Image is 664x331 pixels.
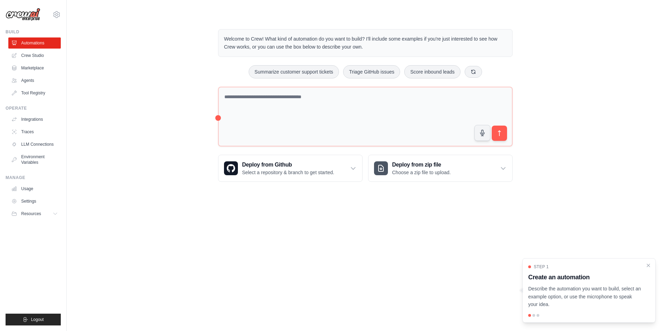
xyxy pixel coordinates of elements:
a: LLM Connections [8,139,61,150]
a: Automations [8,37,61,49]
button: Triage GitHub issues [343,65,400,78]
p: Describe the automation you want to build, select an example option, or use the microphone to spe... [528,285,641,308]
a: Crew Studio [8,50,61,61]
a: Settings [8,196,61,207]
h3: Deploy from Github [242,161,334,169]
div: Operate [6,105,61,111]
span: Logout [31,317,44,322]
p: Select a repository & branch to get started. [242,169,334,176]
a: Marketplace [8,62,61,74]
p: Choose a zip file to upload. [392,169,451,176]
a: Traces [8,126,61,137]
div: Build [6,29,61,35]
img: Logo [6,8,40,21]
button: Summarize customer support tickets [249,65,339,78]
div: Manage [6,175,61,180]
button: Resources [8,208,61,219]
h3: Deploy from zip file [392,161,451,169]
button: Logout [6,314,61,325]
a: Agents [8,75,61,86]
a: Tool Registry [8,87,61,99]
button: Close walkthrough [646,263,651,268]
p: Welcome to Crew! What kind of automation do you want to build? I'll include some examples if you'... [224,35,507,51]
a: Integrations [8,114,61,125]
span: Resources [21,211,41,217]
span: Step 1 [534,264,549,270]
a: Environment Variables [8,151,61,168]
button: Score inbound leads [404,65,460,78]
a: Usage [8,183,61,194]
h3: Create an automation [528,272,641,282]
